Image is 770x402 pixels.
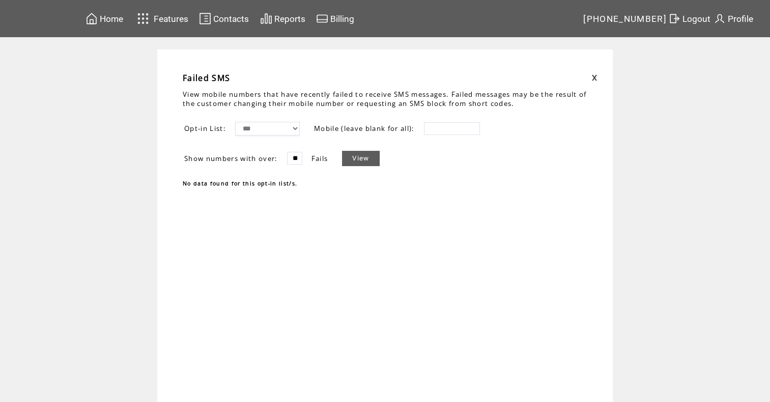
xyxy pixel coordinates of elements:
[682,14,710,24] span: Logout
[183,90,587,108] span: View mobile numbers that have recently failed to receive SMS messages. Failed messages may be the...
[315,11,356,26] a: Billing
[184,124,226,133] span: Opt-in List:
[668,12,680,25] img: exit.svg
[712,11,755,26] a: Profile
[314,124,415,133] span: Mobile (leave blank for all):
[184,154,278,163] span: Show numbers with over:
[260,12,272,25] img: chart.svg
[183,72,230,84] span: Failed SMS
[100,14,123,24] span: Home
[213,14,249,24] span: Contacts
[714,12,726,25] img: profile.svg
[342,151,379,166] a: View
[259,11,307,26] a: Reports
[197,11,250,26] a: Contacts
[311,154,328,163] span: Fails
[667,11,712,26] a: Logout
[330,14,354,24] span: Billing
[316,12,328,25] img: creidtcard.svg
[133,9,190,29] a: Features
[84,11,125,26] a: Home
[134,10,152,27] img: features.svg
[85,12,98,25] img: home.svg
[183,180,297,187] span: No data found for this opt-in list/s.
[274,14,305,24] span: Reports
[199,12,211,25] img: contacts.svg
[154,14,188,24] span: Features
[728,14,753,24] span: Profile
[583,14,667,24] span: [PHONE_NUMBER]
